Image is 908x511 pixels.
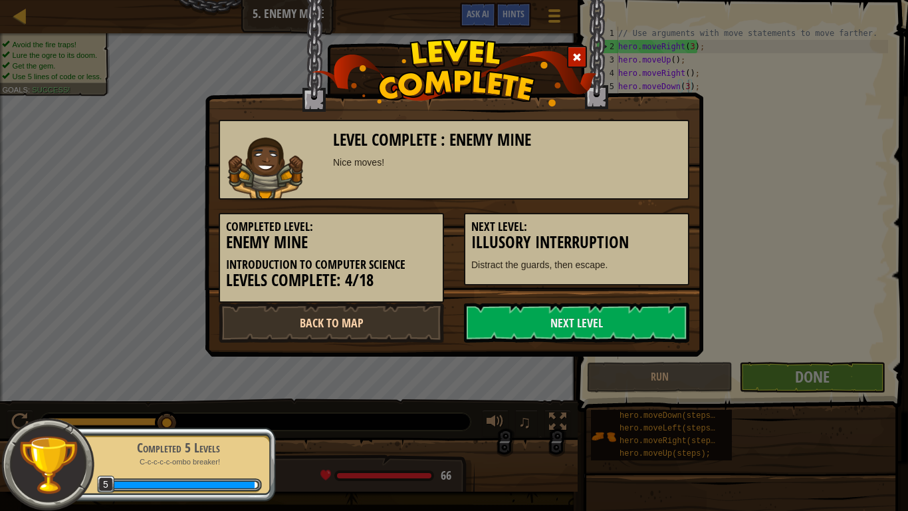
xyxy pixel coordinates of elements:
a: Next Level [464,303,689,343]
img: raider.png [227,137,303,198]
h3: Enemy Mine [226,234,437,252]
h3: Level Complete : Enemy Mine [333,131,682,149]
div: Completed 5 Levels [94,438,262,457]
h3: Illusory Interruption [471,234,682,252]
h5: Completed Level: [226,220,437,234]
span: 5 [97,476,115,494]
a: Back to Map [219,303,444,343]
h5: Introduction to Computer Science [226,258,437,271]
h5: Next Level: [471,220,682,234]
p: Distract the guards, then escape. [471,258,682,271]
img: trophy.png [18,434,78,495]
img: level_complete.png [312,39,597,106]
h3: Levels Complete: 4/18 [226,271,437,289]
div: Nice moves! [333,156,682,169]
p: C-c-c-c-c-ombo breaker! [94,457,262,467]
